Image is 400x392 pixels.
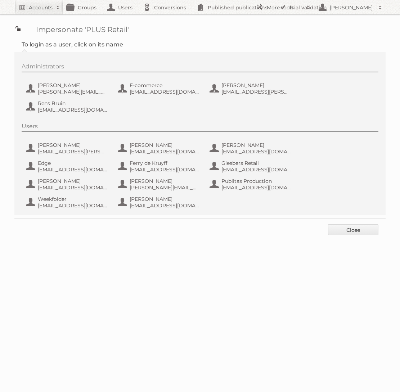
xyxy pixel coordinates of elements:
[130,166,199,173] span: [EMAIL_ADDRESS][DOMAIN_NAME]
[130,82,199,89] span: E-commerce
[117,141,202,156] button: [PERSON_NAME] [EMAIL_ADDRESS][DOMAIN_NAME]
[130,184,199,191] span: [PERSON_NAME][EMAIL_ADDRESS][DOMAIN_NAME]
[25,99,110,114] button: Rens Bruin [EMAIL_ADDRESS][DOMAIN_NAME]
[22,41,123,48] legend: To login as a user, click on its name
[25,159,110,174] button: Edge [EMAIL_ADDRESS][DOMAIN_NAME]
[267,4,303,11] h2: More tools
[38,178,108,184] span: [PERSON_NAME]
[209,141,293,156] button: [PERSON_NAME] [EMAIL_ADDRESS][DOMAIN_NAME]
[38,107,108,113] span: [EMAIL_ADDRESS][DOMAIN_NAME]
[25,195,110,209] button: Weekfolder [EMAIL_ADDRESS][DOMAIN_NAME]
[209,177,293,192] button: Publitas Production [EMAIL_ADDRESS][DOMAIN_NAME]
[117,159,202,174] button: Ferry de Kruyff [EMAIL_ADDRESS][DOMAIN_NAME]
[221,178,291,184] span: Publitas Production
[38,82,108,89] span: [PERSON_NAME]
[117,177,202,192] button: [PERSON_NAME] [PERSON_NAME][EMAIL_ADDRESS][DOMAIN_NAME]
[38,196,108,202] span: Weekfolder
[221,142,291,148] span: [PERSON_NAME]
[38,166,108,173] span: [EMAIL_ADDRESS][DOMAIN_NAME]
[328,4,375,11] h2: [PERSON_NAME]
[221,160,291,166] span: Giesbers Retail
[221,184,291,191] span: [EMAIL_ADDRESS][DOMAIN_NAME]
[209,159,293,174] button: Giesbers Retail [EMAIL_ADDRESS][DOMAIN_NAME]
[130,202,199,209] span: [EMAIL_ADDRESS][DOMAIN_NAME]
[221,82,291,89] span: [PERSON_NAME]
[38,184,108,191] span: [EMAIL_ADDRESS][DOMAIN_NAME]
[14,25,386,34] h1: Impersonate 'PLUS Retail'
[221,89,291,95] span: [EMAIL_ADDRESS][PERSON_NAME][DOMAIN_NAME]
[221,166,291,173] span: [EMAIL_ADDRESS][DOMAIN_NAME]
[38,160,108,166] span: Edge
[38,100,108,107] span: Rens Bruin
[130,196,199,202] span: [PERSON_NAME]
[38,142,108,148] span: [PERSON_NAME]
[25,177,110,192] button: [PERSON_NAME] [EMAIL_ADDRESS][DOMAIN_NAME]
[130,142,199,148] span: [PERSON_NAME]
[22,123,378,132] div: Users
[221,148,291,155] span: [EMAIL_ADDRESS][DOMAIN_NAME]
[209,81,293,96] button: [PERSON_NAME] [EMAIL_ADDRESS][PERSON_NAME][DOMAIN_NAME]
[130,178,199,184] span: [PERSON_NAME]
[38,202,108,209] span: [EMAIL_ADDRESS][DOMAIN_NAME]
[25,81,110,96] button: [PERSON_NAME] [PERSON_NAME][EMAIL_ADDRESS][DOMAIN_NAME]
[130,148,199,155] span: [EMAIL_ADDRESS][DOMAIN_NAME]
[117,81,202,96] button: E-commerce [EMAIL_ADDRESS][DOMAIN_NAME]
[38,148,108,155] span: [EMAIL_ADDRESS][PERSON_NAME][DOMAIN_NAME]
[22,63,378,72] div: Administrators
[38,89,108,95] span: [PERSON_NAME][EMAIL_ADDRESS][DOMAIN_NAME]
[328,224,378,235] a: Close
[117,195,202,209] button: [PERSON_NAME] [EMAIL_ADDRESS][DOMAIN_NAME]
[130,160,199,166] span: Ferry de Kruyff
[29,4,53,11] h2: Accounts
[130,89,199,95] span: [EMAIL_ADDRESS][DOMAIN_NAME]
[25,141,110,156] button: [PERSON_NAME] [EMAIL_ADDRESS][PERSON_NAME][DOMAIN_NAME]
